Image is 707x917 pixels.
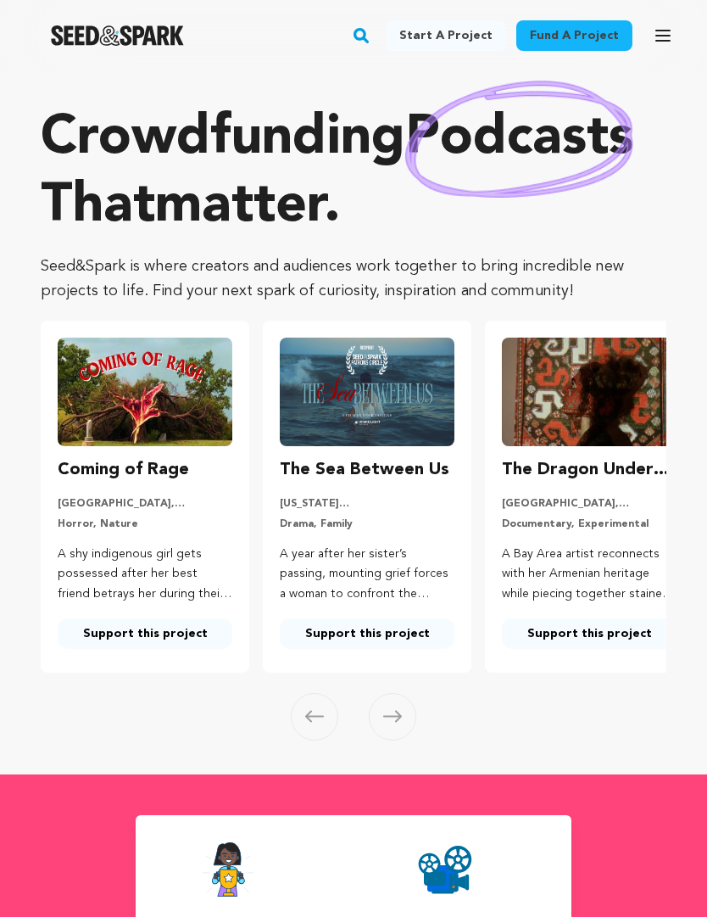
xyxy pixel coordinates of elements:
[386,20,506,51] a: Start a project
[502,545,676,605] p: A Bay Area artist reconnects with her Armenian heritage while piecing together stained glass frag...
[502,517,676,531] p: Documentary, Experimental
[280,338,454,446] img: The Sea Between Us image
[405,81,633,198] img: hand sketched image
[41,105,666,241] p: Crowdfunding that .
[280,497,454,511] p: [US_STATE][GEOGRAPHIC_DATA], [US_STATE] | Film Short
[502,456,676,484] h3: The Dragon Under Our Feet
[280,456,449,484] h3: The Sea Between Us
[516,20,632,51] a: Fund a project
[502,618,676,649] a: Support this project
[41,254,666,304] p: Seed&Spark is where creators and audiences work together to bring incredible new projects to life...
[280,517,454,531] p: Drama, Family
[202,842,254,897] img: Seed&Spark Success Rate Icon
[155,180,324,234] span: matter
[58,618,232,649] a: Support this project
[58,497,232,511] p: [GEOGRAPHIC_DATA], [US_STATE] | Film Short
[58,456,189,484] h3: Coming of Rage
[418,842,472,897] img: Seed&Spark Projects Created Icon
[51,25,184,46] a: Seed&Spark Homepage
[58,545,232,605] p: A shy indigenous girl gets possessed after her best friend betrays her during their annual campin...
[58,517,232,531] p: Horror, Nature
[280,618,454,649] a: Support this project
[58,338,232,446] img: Coming of Rage image
[502,338,676,446] img: The Dragon Under Our Feet image
[502,497,676,511] p: [GEOGRAPHIC_DATA], [US_STATE] | Film Feature
[280,545,454,605] p: A year after her sister’s passing, mounting grief forces a woman to confront the secrets, silence...
[51,25,184,46] img: Seed&Spark Logo Dark Mode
